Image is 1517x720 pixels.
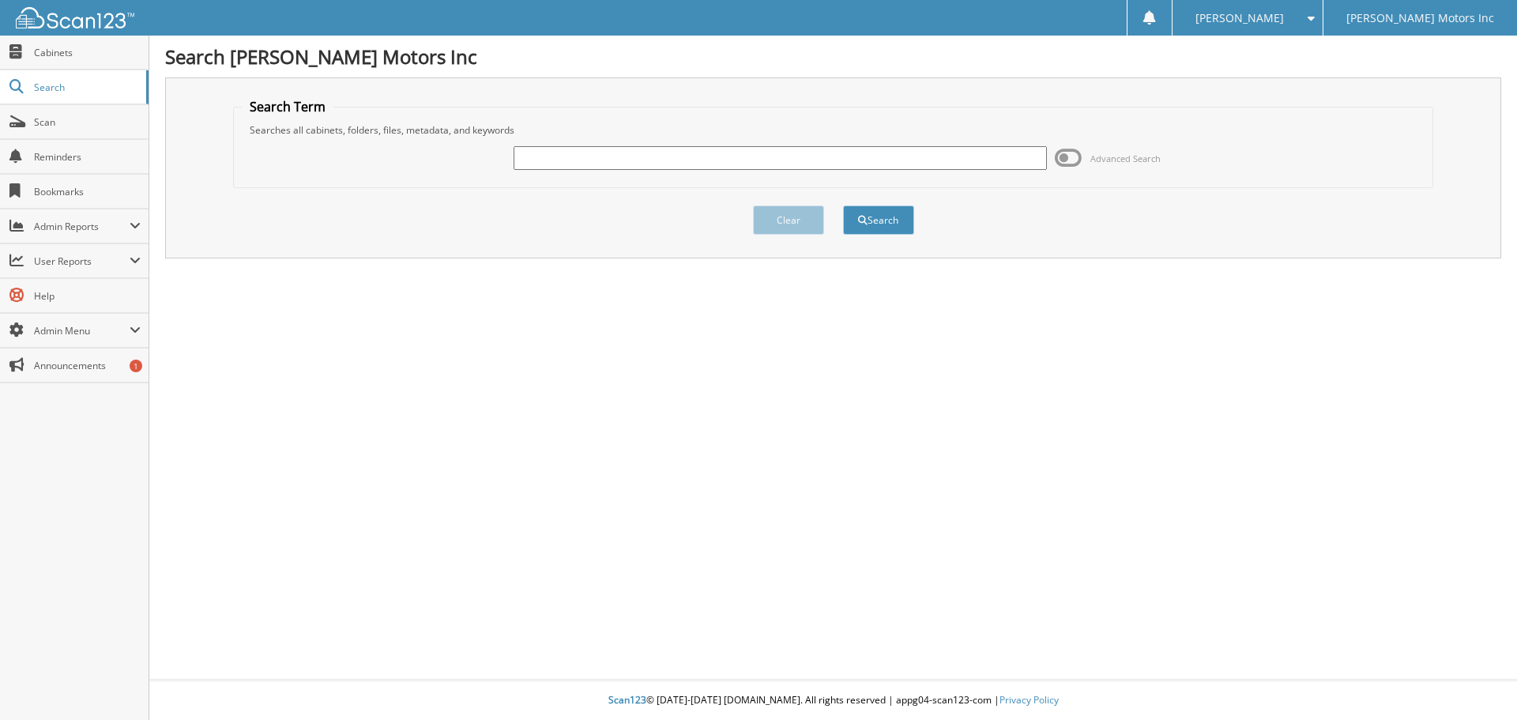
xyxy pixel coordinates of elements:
span: [PERSON_NAME] Motors Inc [1346,13,1494,23]
span: Reminders [34,150,141,164]
button: Clear [753,205,824,235]
button: Search [843,205,914,235]
h1: Search [PERSON_NAME] Motors Inc [165,43,1501,70]
span: Scan123 [608,693,646,707]
span: Cabinets [34,46,141,59]
span: Announcements [34,359,141,372]
span: Admin Menu [34,324,130,337]
span: Admin Reports [34,220,130,233]
img: scan123-logo-white.svg [16,7,134,28]
legend: Search Term [242,98,333,115]
span: Help [34,289,141,303]
a: Privacy Policy [999,693,1059,707]
div: © [DATE]-[DATE] [DOMAIN_NAME]. All rights reserved | appg04-scan123-com | [149,681,1517,720]
div: 1 [130,360,142,372]
span: Search [34,81,138,94]
span: Bookmarks [34,185,141,198]
div: Searches all cabinets, folders, files, metadata, and keywords [242,123,1425,137]
span: Advanced Search [1090,153,1161,164]
span: User Reports [34,254,130,268]
span: Scan [34,115,141,129]
span: [PERSON_NAME] [1195,13,1284,23]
